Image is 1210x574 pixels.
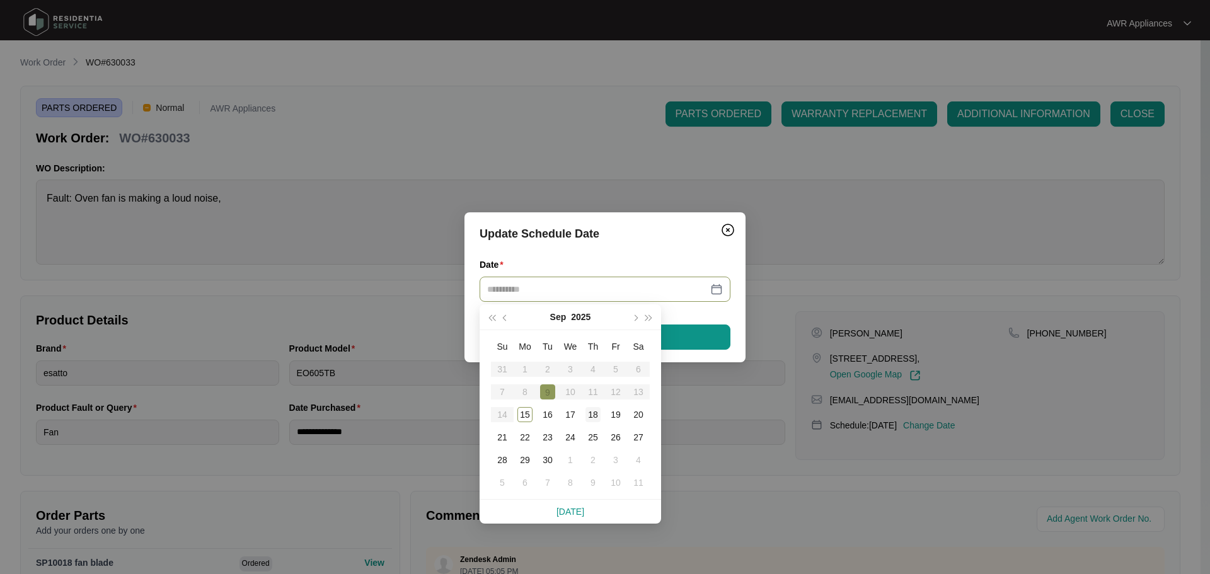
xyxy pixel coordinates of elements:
[563,407,578,422] div: 17
[536,426,559,449] td: 2025-09-23
[627,426,650,449] td: 2025-09-27
[608,407,623,422] div: 19
[517,430,533,445] div: 22
[514,471,536,494] td: 2025-10-06
[495,452,510,468] div: 28
[585,452,601,468] div: 2
[559,403,582,426] td: 2025-09-17
[631,430,646,445] div: 27
[563,430,578,445] div: 24
[495,430,510,445] div: 21
[517,407,533,422] div: 15
[604,426,627,449] td: 2025-09-26
[536,449,559,471] td: 2025-09-30
[514,335,536,358] th: Mo
[608,452,623,468] div: 3
[491,426,514,449] td: 2025-09-21
[631,475,646,490] div: 11
[540,452,555,468] div: 30
[720,222,735,238] img: closeCircle
[480,225,730,243] div: Update Schedule Date
[585,475,601,490] div: 9
[514,449,536,471] td: 2025-09-29
[559,335,582,358] th: We
[604,471,627,494] td: 2025-10-10
[563,452,578,468] div: 1
[604,335,627,358] th: Fr
[571,304,591,330] button: 2025
[550,304,567,330] button: Sep
[556,507,584,517] a: [DATE]
[582,449,604,471] td: 2025-10-02
[559,471,582,494] td: 2025-10-08
[517,452,533,468] div: 29
[495,475,510,490] div: 5
[631,452,646,468] div: 4
[604,449,627,471] td: 2025-10-03
[559,426,582,449] td: 2025-09-24
[585,407,601,422] div: 18
[608,475,623,490] div: 10
[540,475,555,490] div: 7
[582,335,604,358] th: Th
[540,407,555,422] div: 16
[517,475,533,490] div: 6
[491,449,514,471] td: 2025-09-28
[627,449,650,471] td: 2025-10-04
[718,220,738,240] button: Close
[582,403,604,426] td: 2025-09-18
[559,449,582,471] td: 2025-10-01
[585,430,601,445] div: 25
[631,407,646,422] div: 20
[491,335,514,358] th: Su
[536,335,559,358] th: Tu
[582,426,604,449] td: 2025-09-25
[514,426,536,449] td: 2025-09-22
[536,471,559,494] td: 2025-10-07
[604,403,627,426] td: 2025-09-19
[627,471,650,494] td: 2025-10-11
[627,403,650,426] td: 2025-09-20
[627,335,650,358] th: Sa
[582,471,604,494] td: 2025-10-09
[536,403,559,426] td: 2025-09-16
[480,258,509,271] label: Date
[563,475,578,490] div: 8
[487,282,708,296] input: Date
[540,430,555,445] div: 23
[491,471,514,494] td: 2025-10-05
[514,403,536,426] td: 2025-09-15
[608,430,623,445] div: 26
